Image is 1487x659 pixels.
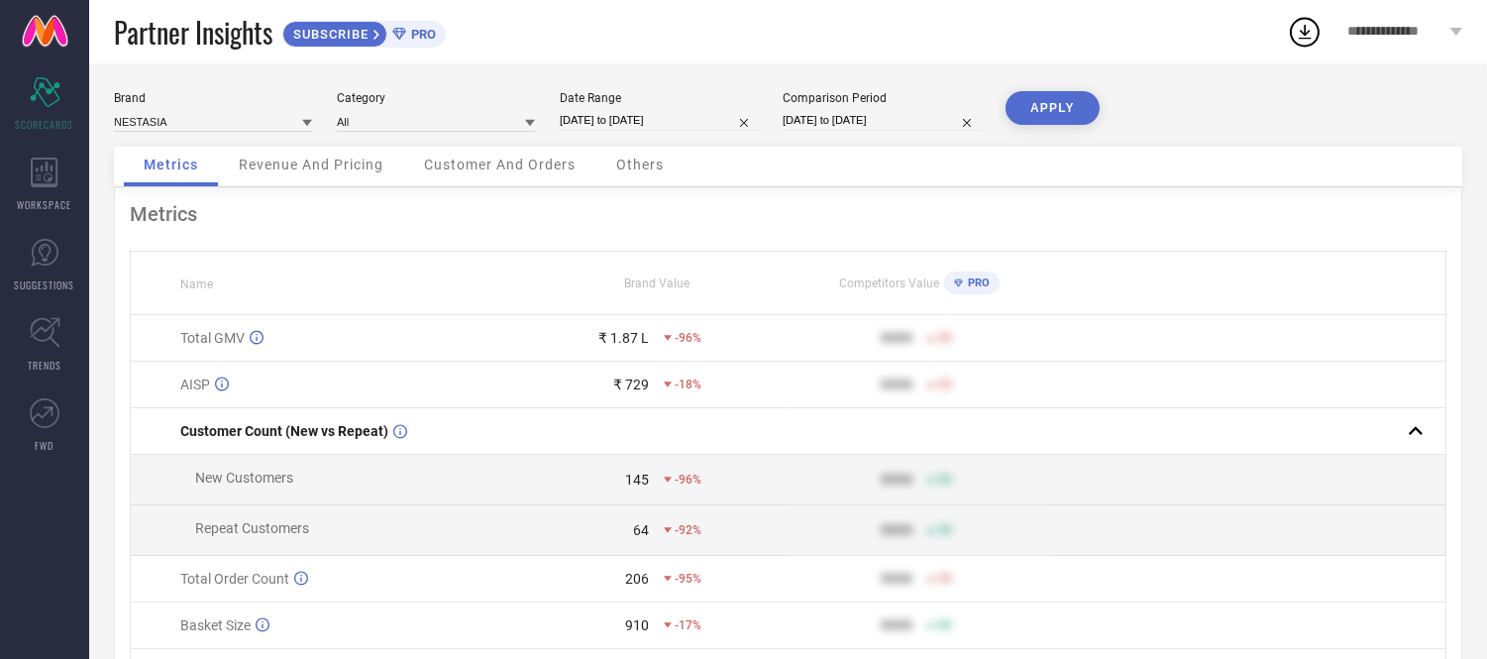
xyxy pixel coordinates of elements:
span: 50 [938,572,952,586]
input: Select comparison period [783,110,981,131]
span: 50 [938,618,952,632]
span: Brand Value [624,276,690,290]
span: Partner Insights [114,12,272,53]
span: Competitors Value [839,276,939,290]
span: PRO [963,276,990,289]
span: -92% [675,523,701,537]
div: Date Range [560,91,758,105]
div: 9999 [881,377,912,392]
div: 910 [625,617,649,633]
button: APPLY [1006,91,1100,125]
div: 206 [625,571,649,587]
div: Brand [114,91,312,105]
div: Metrics [130,202,1446,226]
span: AISP [180,377,210,392]
span: Repeat Customers [195,520,309,536]
div: ₹ 729 [613,377,649,392]
span: Customer And Orders [424,157,576,172]
span: -96% [675,473,701,487]
div: 9999 [881,330,912,346]
span: Basket Size [180,617,251,633]
span: SCORECARDS [16,117,74,132]
div: 9999 [881,617,912,633]
span: -96% [675,331,701,345]
span: -95% [675,572,701,586]
span: 50 [938,523,952,537]
span: Metrics [144,157,198,172]
div: Open download list [1287,14,1323,50]
span: -18% [675,378,701,391]
span: SUBSCRIBE [283,27,373,42]
div: ₹ 1.87 L [598,330,649,346]
div: 145 [625,472,649,488]
span: 50 [938,331,952,345]
span: SUGGESTIONS [15,277,75,292]
span: Total Order Count [180,571,289,587]
span: TRENDS [28,358,61,373]
span: Name [180,277,213,291]
div: 9999 [881,472,912,488]
div: 9999 [881,522,912,538]
span: FWD [36,438,54,453]
span: 50 [938,378,952,391]
span: Others [616,157,664,172]
span: Revenue And Pricing [239,157,383,172]
span: WORKSPACE [18,197,72,212]
span: Total GMV [180,330,245,346]
div: Category [337,91,535,105]
span: 50 [938,473,952,487]
span: -17% [675,618,701,632]
a: SUBSCRIBEPRO [282,16,446,48]
span: Customer Count (New vs Repeat) [180,423,388,439]
input: Select date range [560,110,758,131]
div: 9999 [881,571,912,587]
div: Comparison Period [783,91,981,105]
div: 64 [633,522,649,538]
span: PRO [406,27,436,42]
span: New Customers [195,470,293,486]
